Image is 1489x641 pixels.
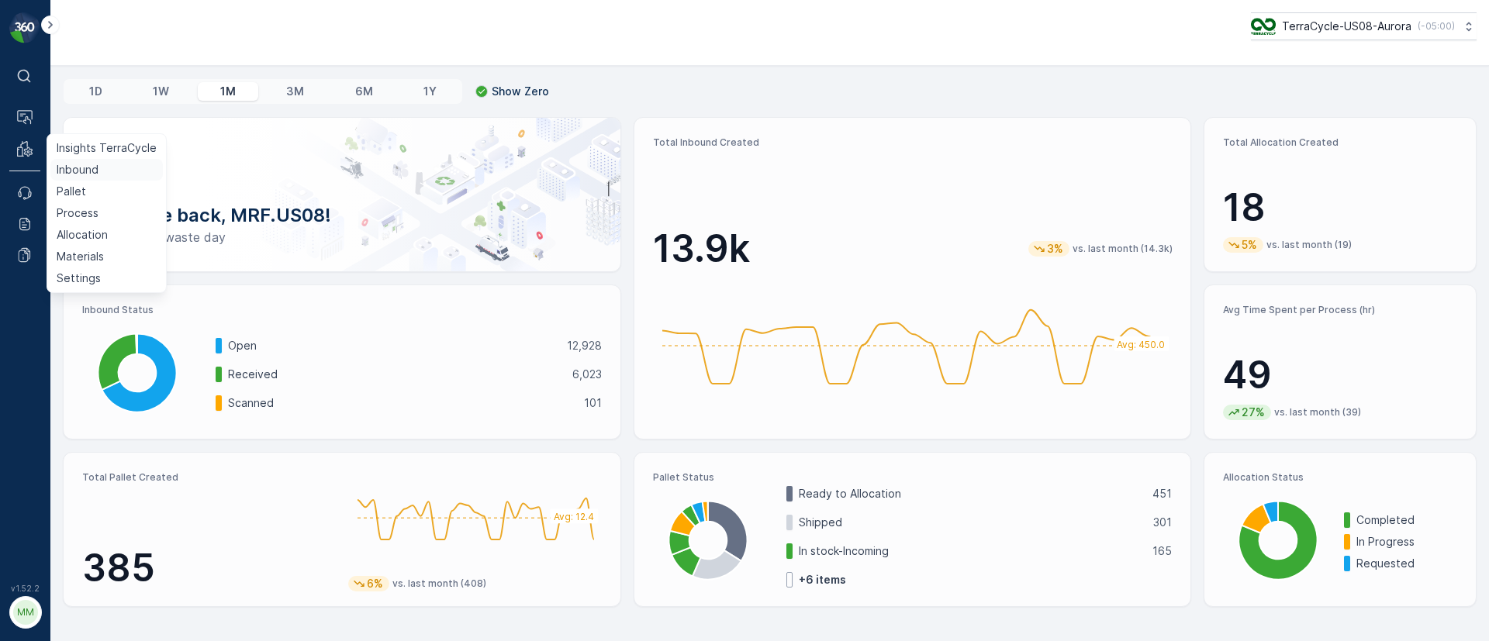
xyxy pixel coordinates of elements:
[220,84,236,99] p: 1M
[799,486,1143,501] p: Ready to Allocation
[365,576,385,591] p: 6%
[1266,239,1352,251] p: vs. last month (19)
[567,338,602,353] p: 12,928
[355,84,373,99] p: 6M
[88,228,596,246] p: Have a zero-waste day
[9,596,40,629] button: MM
[9,12,40,43] img: logo
[653,136,1173,149] p: Total Inbound Created
[1152,543,1172,559] p: 165
[1223,471,1457,484] p: Allocation Status
[1356,512,1457,528] p: Completed
[228,367,562,382] p: Received
[1274,406,1361,419] p: vs. last month (39)
[82,304,602,316] p: Inbound Status
[799,572,846,588] p: + 6 items
[286,84,304,99] p: 3M
[13,600,38,625] div: MM
[1223,184,1457,231] p: 18
[89,84,102,99] p: 1D
[228,395,574,411] p: Scanned
[1251,18,1276,35] img: image_ci7OI47.png
[653,226,750,272] p: 13.9k
[799,515,1144,530] p: Shipped
[1223,352,1457,398] p: 49
[9,584,40,593] span: v 1.52.2
[1356,556,1457,571] p: Requested
[1073,243,1173,255] p: vs. last month (14.3k)
[1223,304,1457,316] p: Avg Time Spent per Process (hr)
[1282,19,1411,34] p: TerraCycle-US08-Aurora
[1153,515,1172,530] p: 301
[1045,241,1065,257] p: 3%
[82,545,336,591] p: 385
[423,84,437,99] p: 1Y
[88,203,596,228] p: Welcome back, MRF.US08!
[228,338,557,353] p: Open
[1251,12,1477,40] button: TerraCycle-US08-Aurora(-05:00)
[799,543,1143,559] p: In stock-Incoming
[584,395,602,411] p: 101
[392,577,486,590] p: vs. last month (408)
[492,84,549,99] p: Show Zero
[82,471,336,484] p: Total Pallet Created
[1356,534,1457,550] p: In Progress
[153,84,169,99] p: 1W
[1152,486,1172,501] p: 451
[1240,405,1266,420] p: 27%
[653,471,1173,484] p: Pallet Status
[1223,136,1457,149] p: Total Allocation Created
[572,367,602,382] p: 6,023
[1418,20,1455,33] p: ( -05:00 )
[1240,237,1259,253] p: 5%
